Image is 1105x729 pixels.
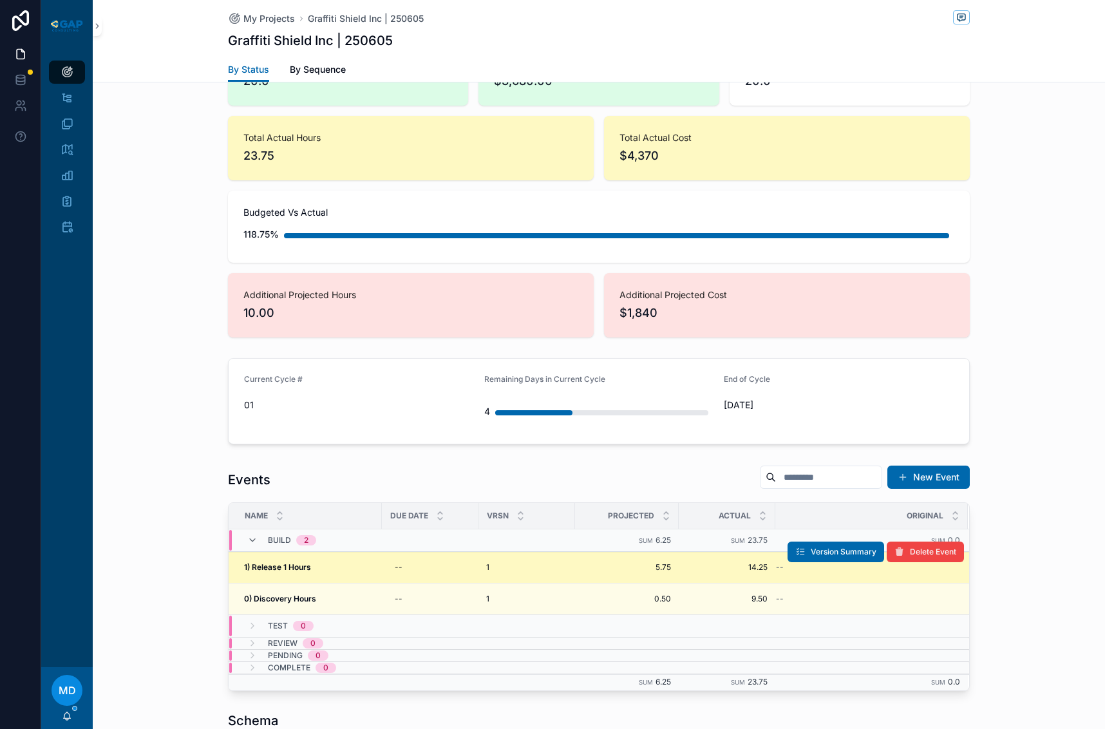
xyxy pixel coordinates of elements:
a: Graffiti Shield Inc | 250605 [308,12,424,25]
span: Version Summary [811,547,876,557]
div: 2 [304,535,308,545]
a: 9.50 [686,594,768,604]
small: Sum [639,537,653,544]
small: Sum [731,679,745,686]
a: 5.75 [583,562,671,573]
img: App logo [49,18,85,33]
span: Test [268,621,288,631]
a: 1 [486,562,567,573]
a: 0) Discovery Hours [244,594,374,604]
span: Projected [608,511,654,521]
div: scrollable content [41,52,93,255]
a: -- [390,589,471,609]
span: Delete Event [910,547,956,557]
div: 0 [301,621,306,631]
a: -- [390,557,471,578]
span: Additional Projected Cost [619,289,954,301]
h1: Graffiti Shield Inc | 250605 [228,32,393,50]
span: -- [776,594,784,604]
strong: 1) Release 1 Hours [244,562,311,572]
span: 0.0 [948,677,960,686]
span: 1 [486,594,489,604]
small: Sum [931,679,945,686]
a: -- [776,562,952,573]
span: Current Cycle # [244,374,303,384]
span: Pending [268,650,303,661]
span: $4,370 [619,147,954,165]
span: 1 [486,562,489,573]
span: 23.75 [748,677,768,686]
span: -- [776,562,784,573]
span: Budgeted Vs Actual [243,206,954,219]
a: By Sequence [290,58,346,84]
a: 1 [486,594,567,604]
div: 118.75% [243,222,279,247]
a: -- [776,594,952,604]
span: Review [268,638,297,649]
span: Total Actual Cost [619,131,954,144]
span: Remaining Days in Current Cycle [484,374,605,384]
span: Due Date [390,511,428,521]
a: 0.50 [583,594,671,604]
span: Total Actual Hours [243,131,578,144]
span: Name [245,511,268,521]
span: 10.00 [243,304,578,322]
span: Actual [719,511,751,521]
a: 14.25 [686,562,768,573]
span: End of Cycle [724,374,770,384]
strong: 0) Discovery Hours [244,594,316,603]
span: My Projects [243,12,295,25]
a: My Projects [228,12,295,25]
span: 23.75 [748,535,768,545]
small: Sum [639,679,653,686]
span: Build [268,535,291,545]
div: -- [395,562,402,573]
span: [DATE] [724,399,954,412]
div: 0 [323,663,328,673]
span: 6.25 [656,535,671,545]
span: By Sequence [290,63,346,76]
small: Sum [731,537,745,544]
span: MD [59,683,76,698]
span: 01 [244,399,474,412]
span: $1,840 [619,304,954,322]
h1: Events [228,471,270,489]
span: 23.75 [243,147,578,165]
div: -- [395,594,402,604]
a: 1) Release 1 Hours [244,562,374,573]
span: 6.25 [656,677,671,686]
button: Delete Event [887,542,964,562]
span: VRSN [487,511,509,521]
a: By Status [228,58,269,82]
button: New Event [887,466,970,489]
span: Complete [268,663,310,673]
span: Original [907,511,943,521]
span: 0.0 [948,535,960,545]
button: Version Summary [788,542,884,562]
div: 4 [484,399,490,424]
div: 0 [316,650,321,661]
span: By Status [228,63,269,76]
div: 0 [310,638,316,649]
span: Additional Projected Hours [243,289,578,301]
